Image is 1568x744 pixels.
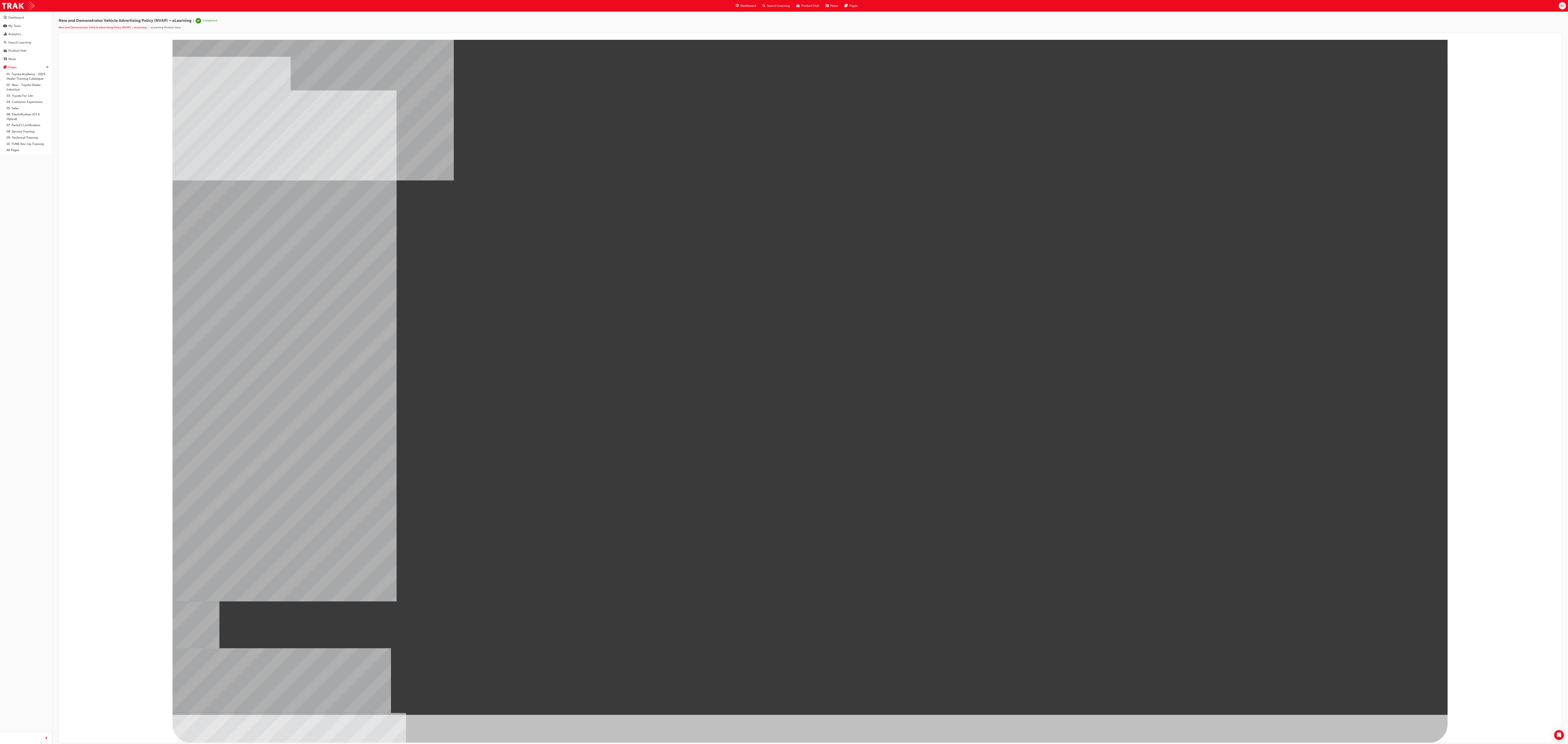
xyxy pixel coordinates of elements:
[801,3,819,8] span: Product Hub
[5,135,50,141] a: 09. Technical Training
[111,675,229,709] div: BACK Trigger this button to go to the previous slide
[193,18,194,23] span: |
[196,18,201,23] span: learningRecordVerb_COMPLETE-icon
[8,24,21,28] div: My Team
[796,3,800,8] span: car-icon
[59,18,192,23] span: New and Demonstrator Vehicle Advertising Policy (NVAP) – eLearning
[8,57,16,61] div: News
[849,3,858,8] span: Pages
[4,57,7,61] span: news-icon
[5,93,50,99] a: 03. Toyota For Life
[830,3,838,8] span: News
[2,30,50,38] a: Analytics
[2,63,50,71] button: Pages
[5,99,50,105] a: 04. Customer Experience
[45,736,48,741] span: prev-icon
[2,1,35,10] img: Trak
[5,71,50,82] a: 01. Toyota Academy - 2025 Dealer Training Catalogue
[8,15,24,20] div: Dashboard
[793,2,822,10] a: car-iconProduct Hub
[5,128,50,135] a: 08. Service Training
[763,3,765,8] span: search-icon
[4,32,7,36] span: chart-icon
[2,39,50,46] a: Search Learning
[5,141,50,147] a: 10. TUNE Rev-Up Training
[733,2,759,10] a: guage-iconDashboard
[2,47,50,55] a: Product Hub
[826,3,829,8] span: news-icon
[1554,730,1564,740] div: Open Intercom Messenger
[4,16,7,20] span: guage-icon
[5,147,50,153] a: All Pages
[5,82,50,93] a: 02. New - Toyota Dealer Induction
[5,122,50,128] a: 07. Parts21 Certification
[4,41,7,45] span: search-icon
[5,105,50,111] a: 05. Sales
[767,3,790,8] span: Search Learning
[8,48,26,53] div: Product Hub
[46,65,49,70] span: up-icon
[8,32,21,37] div: Analytics
[2,14,50,21] a: Dashboard
[203,19,217,23] div: Completed
[4,24,7,28] span: people-icon
[1559,2,1566,9] button: AH
[741,3,756,8] span: Dashboard
[8,40,31,45] div: Search Learning
[8,65,17,70] div: Pages
[841,2,861,10] a: pages-iconPages
[2,55,50,63] a: News
[4,49,7,53] span: car-icon
[1560,3,1564,8] span: AH
[845,3,848,8] span: pages-icon
[759,2,793,10] a: search-iconSearch Learning
[736,3,739,8] span: guage-icon
[151,25,181,30] li: eLearning Module View
[59,26,147,29] a: New and Demonstrator Vehicle Advertising Policy (NVAP) – eLearning
[822,2,841,10] a: news-iconNews
[5,111,50,122] a: 06. Electrification (EV & Hybrid)
[2,22,50,30] a: My Team
[4,66,7,69] span: pages-icon
[2,13,50,63] button: DashboardMy TeamAnalyticsSearch LearningProduct HubNews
